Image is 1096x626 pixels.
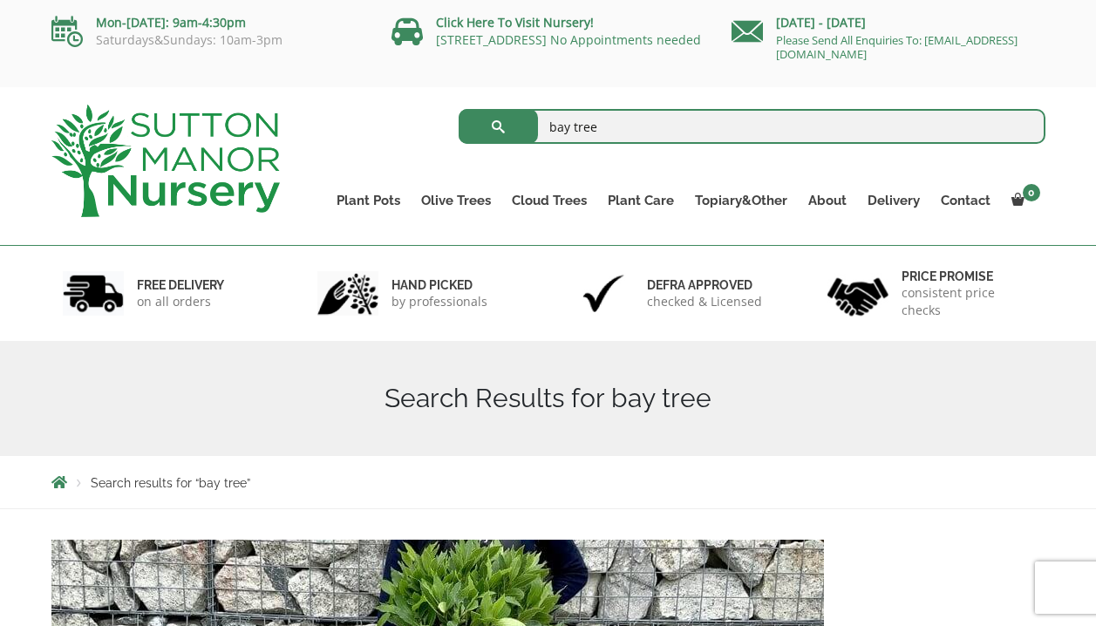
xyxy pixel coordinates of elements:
p: [DATE] - [DATE] [732,12,1045,33]
p: Mon-[DATE]: 9am-4:30pm [51,12,365,33]
a: Contact [930,188,1001,213]
p: by professionals [391,293,487,310]
img: 2.jpg [317,271,378,316]
a: Olive Trees [411,188,501,213]
input: Search... [459,109,1045,144]
p: checked & Licensed [647,293,762,310]
h6: Defra approved [647,277,762,293]
p: consistent price checks [902,284,1034,319]
a: Click Here To Visit Nursery! [436,14,594,31]
img: logo [51,105,280,217]
a: About [798,188,857,213]
img: 1.jpg [63,271,124,316]
a: [STREET_ADDRESS] No Appointments needed [436,31,701,48]
a: Please Send All Enquiries To: [EMAIL_ADDRESS][DOMAIN_NAME] [776,32,1018,62]
p: on all orders [137,293,224,310]
a: Plant Pots [326,188,411,213]
h6: Price promise [902,269,1034,284]
a: 0 [1001,188,1045,213]
a: Cloud Trees [501,188,597,213]
h1: Search Results for bay tree [51,383,1045,414]
a: Delivery [857,188,930,213]
a: Topiary&Other [684,188,798,213]
img: 4.jpg [827,267,888,320]
h6: FREE DELIVERY [137,277,224,293]
img: 3.jpg [573,271,634,316]
nav: Breadcrumbs [51,475,1045,489]
span: Search results for “bay tree” [91,476,250,490]
span: 0 [1023,184,1040,201]
h6: hand picked [391,277,487,293]
a: Plant Care [597,188,684,213]
p: Saturdays&Sundays: 10am-3pm [51,33,365,47]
